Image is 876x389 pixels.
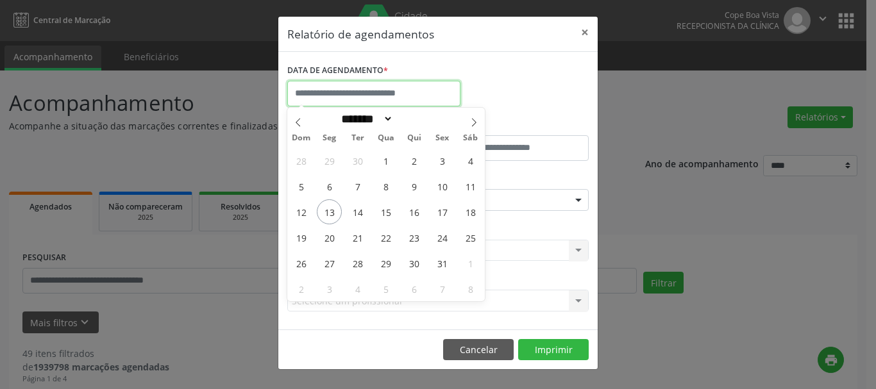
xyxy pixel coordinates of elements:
h5: Relatório de agendamentos [287,26,434,42]
label: DATA DE AGENDAMENTO [287,61,388,81]
span: Outubro 5, 2025 [289,174,314,199]
span: Outubro 21, 2025 [345,225,370,250]
span: Outubro 1, 2025 [373,148,398,173]
span: Outubro 24, 2025 [430,225,455,250]
span: Sáb [457,134,485,142]
span: Outubro 20, 2025 [317,225,342,250]
span: Setembro 28, 2025 [289,148,314,173]
span: Setembro 29, 2025 [317,148,342,173]
span: Outubro 2, 2025 [401,148,426,173]
select: Month [337,112,393,126]
span: Outubro 22, 2025 [373,225,398,250]
span: Novembro 5, 2025 [373,276,398,301]
span: Outubro 12, 2025 [289,199,314,224]
span: Novembro 3, 2025 [317,276,342,301]
span: Outubro 25, 2025 [458,225,483,250]
span: Outubro 6, 2025 [317,174,342,199]
span: Sex [428,134,457,142]
span: Outubro 14, 2025 [345,199,370,224]
button: Cancelar [443,339,514,361]
span: Outubro 31, 2025 [430,251,455,276]
span: Novembro 1, 2025 [458,251,483,276]
span: Outubro 7, 2025 [345,174,370,199]
span: Outubro 3, 2025 [430,148,455,173]
span: Outubro 4, 2025 [458,148,483,173]
span: Outubro 27, 2025 [317,251,342,276]
span: Outubro 17, 2025 [430,199,455,224]
span: Outubro 19, 2025 [289,225,314,250]
span: Seg [316,134,344,142]
span: Novembro 8, 2025 [458,276,483,301]
span: Outubro 29, 2025 [373,251,398,276]
span: Outubro 10, 2025 [430,174,455,199]
span: Outubro 16, 2025 [401,199,426,224]
span: Ter [344,134,372,142]
span: Outubro 8, 2025 [373,174,398,199]
span: Novembro 4, 2025 [345,276,370,301]
label: ATÉ [441,115,589,135]
span: Novembro 6, 2025 [401,276,426,301]
span: Qui [400,134,428,142]
span: Outubro 9, 2025 [401,174,426,199]
button: Close [572,17,598,48]
input: Year [393,112,435,126]
span: Outubro 26, 2025 [289,251,314,276]
button: Imprimir [518,339,589,361]
span: Outubro 13, 2025 [317,199,342,224]
span: Dom [287,134,316,142]
span: Novembro 2, 2025 [289,276,314,301]
span: Qua [372,134,400,142]
span: Outubro 15, 2025 [373,199,398,224]
span: Outubro 23, 2025 [401,225,426,250]
span: Setembro 30, 2025 [345,148,370,173]
span: Outubro 11, 2025 [458,174,483,199]
span: Outubro 28, 2025 [345,251,370,276]
span: Novembro 7, 2025 [430,276,455,301]
span: Outubro 18, 2025 [458,199,483,224]
span: Outubro 30, 2025 [401,251,426,276]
